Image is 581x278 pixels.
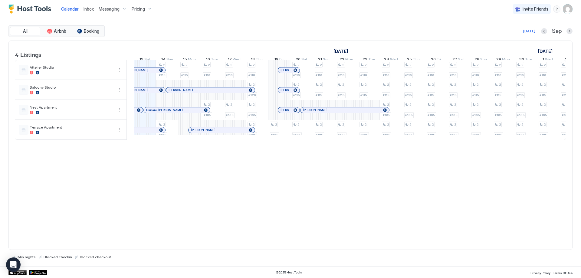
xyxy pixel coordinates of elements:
a: September 16, 2025 [205,56,219,64]
a: September 27, 2025 [451,56,465,64]
span: €125 [517,133,525,137]
span: €125 [540,133,547,137]
span: 2 [477,103,478,106]
span: €105 [383,113,390,117]
a: October 1, 2025 [541,56,554,64]
span: Blocked checkin [44,255,72,259]
span: €125 [338,133,346,137]
span: All [23,28,28,34]
a: September 21, 2025 [317,56,331,64]
span: €115 [517,93,524,97]
span: 2 [185,63,187,67]
a: Host Tools Logo [8,5,54,14]
button: More options [116,106,123,113]
span: 2 [297,123,299,126]
span: €115 [540,93,546,97]
span: Sat [144,57,150,63]
span: 2 [365,123,366,126]
span: 2 [230,63,232,67]
span: €115 [495,93,501,97]
span: Calendar [61,6,79,11]
span: €125 [450,133,458,137]
span: Airbnb [54,28,66,34]
span: 2 [521,103,523,106]
span: Balcony Studio [30,85,113,90]
span: Sat [301,57,307,63]
span: Privacy Policy [530,271,550,275]
span: €110 [495,73,501,77]
span: €105 [428,113,435,117]
a: October 2, 2025 [563,56,577,64]
span: 2 [544,83,546,87]
span: Thu [256,57,263,63]
span: Terms Of Use [553,271,573,275]
span: © 2025 Host Tools [276,270,302,274]
span: [PERSON_NAME] [281,88,291,92]
button: Previous month [541,28,547,34]
span: 2 [499,103,501,106]
span: Blocked checkout [80,255,111,259]
span: €110 [428,73,434,77]
button: More options [116,126,123,133]
span: 2 [521,123,523,126]
a: September 17, 2025 [226,56,242,64]
span: €125 [316,133,323,137]
span: €115 [472,93,479,97]
span: 2 [432,83,434,87]
span: €110 [248,73,255,77]
div: App Store [8,270,27,275]
span: 2 [163,63,165,67]
span: Nest Apartment [30,105,113,110]
span: €110 [517,73,524,77]
div: Open Intercom Messenger [6,257,21,272]
span: 1 [543,57,544,63]
span: €115 [338,93,345,97]
span: 2 [342,83,344,87]
span: €105 [204,113,211,117]
a: September 19, 2025 [273,56,285,64]
button: Booking [73,27,103,35]
a: September 28, 2025 [473,56,488,64]
span: €110 [338,73,345,77]
span: 2 [521,83,523,87]
span: Sun [323,57,330,63]
span: 2 [477,83,478,87]
span: €125 [159,133,166,137]
span: 2 [432,103,434,106]
span: 2 [320,123,322,126]
span: 2 [253,63,254,67]
span: €110 [472,73,479,77]
span: 29 [496,57,501,63]
span: 2 [342,123,344,126]
span: €125 [293,133,301,137]
span: 2 [544,63,546,67]
a: September 25, 2025 [405,56,421,64]
div: Google Play Store [29,270,47,275]
span: 2 [297,83,299,87]
button: All [10,27,40,35]
span: Mon [345,57,353,63]
span: 2 [365,63,366,67]
span: 15 [183,57,187,63]
span: Thu [413,57,420,63]
span: €105 [248,113,256,117]
a: September 23, 2025 [361,56,376,64]
span: 28 [474,57,479,63]
span: 2 [454,83,456,87]
span: 14 [161,57,166,63]
span: €115 [562,93,569,97]
div: menu [116,106,123,113]
span: 18 [251,57,255,63]
a: September 20, 2025 [294,56,309,64]
span: Tue [211,57,218,63]
span: 2 [454,103,456,106]
span: Wed [390,57,398,63]
span: 2 [208,103,210,106]
span: Fri [279,57,284,63]
span: €115 [405,93,412,97]
span: Mon [502,57,510,63]
span: €125 [428,133,435,137]
a: October 1, 2025 [537,47,554,56]
div: tab-group [8,25,105,37]
span: 16 [206,57,210,63]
